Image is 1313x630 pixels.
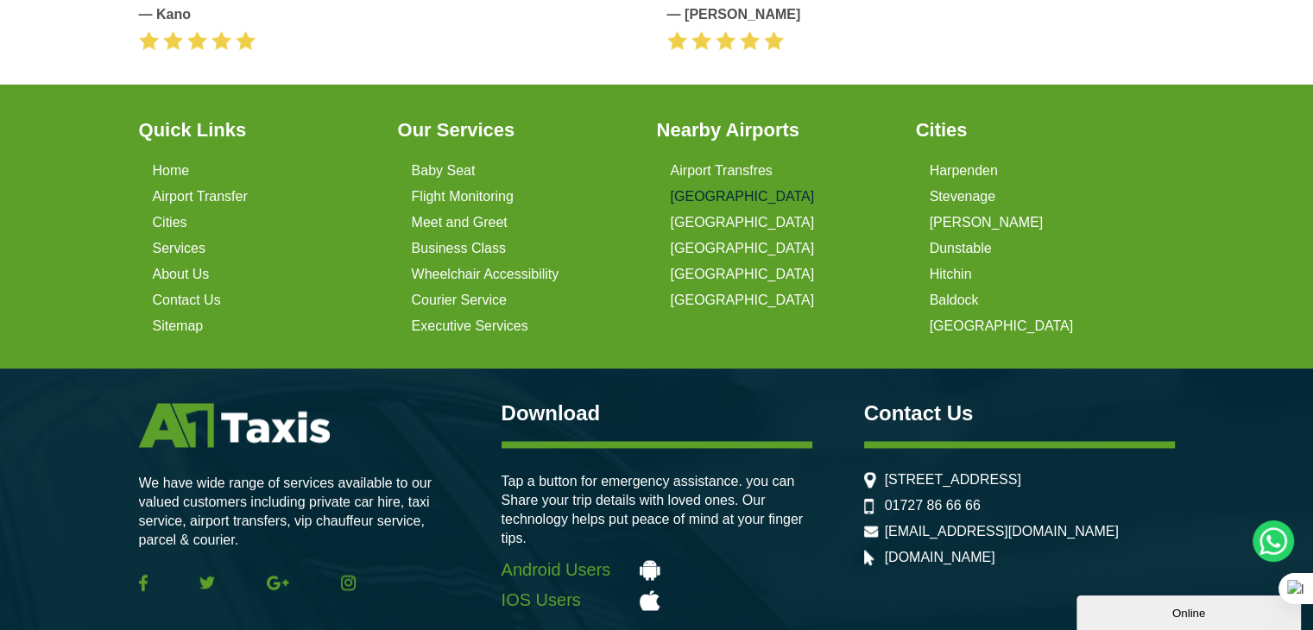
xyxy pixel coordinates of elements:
[199,576,215,589] img: Twitter
[412,215,508,230] a: Meet and Greet
[864,403,1175,424] h3: Contact Us
[412,163,476,179] a: Baby Seat
[412,189,514,205] a: Flight Monitoring
[412,318,528,334] a: Executive Services
[153,163,190,179] a: Home
[671,163,773,179] a: Airport Transfres
[153,189,248,205] a: Airport Transfer
[341,575,356,590] img: Instagram
[412,267,559,282] a: Wheelchair Accessibility
[916,119,1154,142] h3: Cities
[139,574,148,591] img: Facebook
[502,560,812,580] a: Android Users
[153,215,187,230] a: Cities
[671,215,815,230] a: [GEOGRAPHIC_DATA]
[930,215,1044,230] a: [PERSON_NAME]
[930,163,998,179] a: Harpenden
[153,293,221,308] a: Contact Us
[139,474,450,550] p: We have wide range of services available to our valued customers including private car hire, taxi...
[502,590,812,610] a: IOS Users
[153,241,205,256] a: Services
[671,189,815,205] a: [GEOGRAPHIC_DATA]
[153,318,204,334] a: Sitemap
[267,575,289,590] img: Google Plus
[153,267,210,282] a: About Us
[671,241,815,256] a: [GEOGRAPHIC_DATA]
[139,403,330,447] img: A1 Taxis St Albans
[671,293,815,308] a: [GEOGRAPHIC_DATA]
[412,293,507,308] a: Courier Service
[671,267,815,282] a: [GEOGRAPHIC_DATA]
[885,498,981,513] a: 01727 86 66 66
[398,119,636,142] h3: Our Services
[657,119,895,142] h3: Nearby Airports
[412,241,506,256] a: Business Class
[885,524,1119,539] a: [EMAIL_ADDRESS][DOMAIN_NAME]
[139,8,647,22] cite: — Kano
[930,189,996,205] a: Stevenage
[502,403,812,424] h3: Download
[139,119,377,142] h3: Quick Links
[930,267,972,282] a: Hitchin
[864,472,1175,488] li: [STREET_ADDRESS]
[502,472,812,548] p: Tap a button for emergency assistance. you can Share your trip details with loved ones. Our techn...
[930,293,979,308] a: Baldock
[930,318,1074,334] a: [GEOGRAPHIC_DATA]
[885,550,995,565] a: [DOMAIN_NAME]
[930,241,992,256] a: Dunstable
[1076,592,1304,630] iframe: chat widget
[667,8,1175,22] cite: — [PERSON_NAME]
